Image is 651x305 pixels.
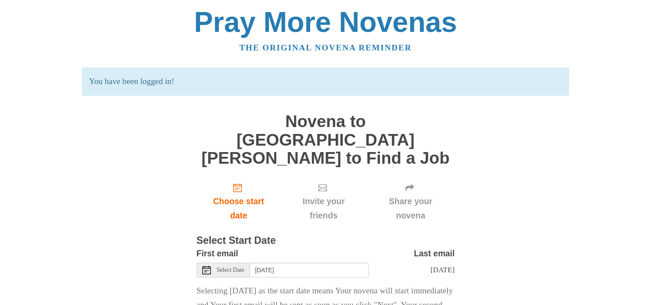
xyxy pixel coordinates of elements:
span: Invite your friends [289,194,358,223]
input: Use the arrow keys to pick a date [250,263,369,277]
h3: Select Start Date [197,235,455,246]
span: Share your novena [375,194,446,223]
h1: Novena to [GEOGRAPHIC_DATA][PERSON_NAME] to Find a Job [197,112,455,168]
span: Select Date [217,267,244,273]
span: Choose start date [205,194,272,223]
label: Last email [414,246,455,261]
a: The original novena reminder [239,43,412,52]
span: [DATE] [430,265,454,274]
a: Pray More Novenas [194,6,457,38]
div: Click "Next" to confirm your start date first. [281,176,366,227]
a: Choose start date [197,176,281,227]
label: First email [197,246,238,261]
p: You have been logged in! [82,68,569,96]
div: Click "Next" to confirm your start date first. [367,176,455,227]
